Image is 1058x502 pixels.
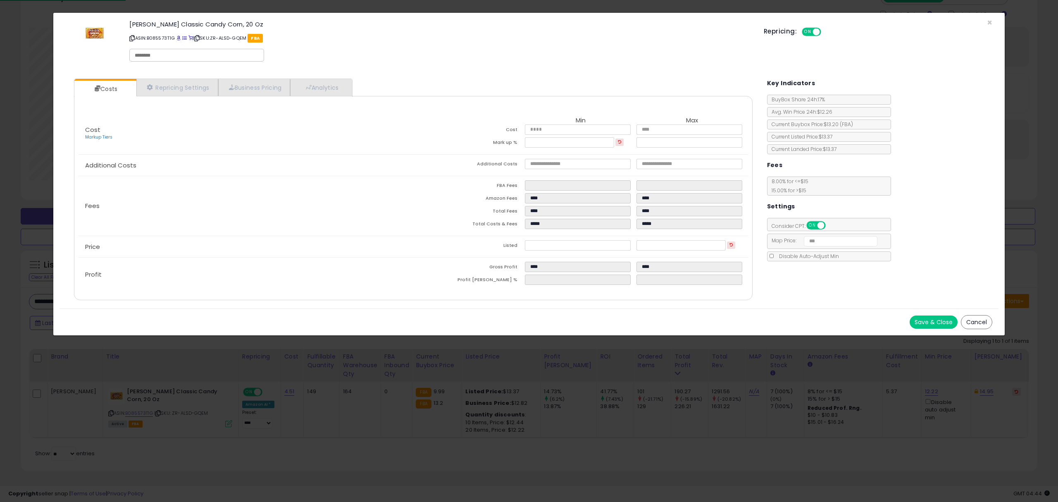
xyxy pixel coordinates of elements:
[413,180,525,193] td: FBA Fees
[910,316,958,329] button: Save & Close
[767,187,806,194] span: 15.00 % for > $15
[767,78,815,88] h5: Key Indicators
[767,237,878,244] span: Map Price:
[74,81,136,97] a: Costs
[129,21,751,27] h3: [PERSON_NAME] Classic Candy Corn, 20 Oz
[85,134,112,140] a: Markup Tiers
[413,219,525,232] td: Total Costs & Fees
[176,35,181,41] a: BuyBox page
[290,79,351,96] a: Analytics
[525,117,636,124] th: Min
[182,35,187,41] a: All offer listings
[79,244,413,250] p: Price
[961,315,992,329] button: Cancel
[824,121,853,128] span: $13.20
[767,133,832,140] span: Current Listed Price: $13.37
[413,275,525,287] td: Profit [PERSON_NAME] %
[79,162,413,169] p: Additional Costs
[840,121,853,128] span: ( FBA )
[413,159,525,172] td: Additional Costs
[413,137,525,150] td: Mark up %
[824,222,837,229] span: OFF
[764,28,797,35] h5: Repricing:
[413,240,525,253] td: Listed
[413,193,525,206] td: Amazon Fees
[79,271,413,278] p: Profit
[413,206,525,219] td: Total Fees
[248,34,263,43] span: FBA
[188,35,193,41] a: Your listing only
[767,178,808,194] span: 8.00 % for <= $15
[775,253,839,260] span: Disable Auto-Adjust Min
[767,146,836,153] span: Current Landed Price: $13.37
[767,96,825,103] span: BuyBox Share 24h: 17%
[636,117,748,124] th: Max
[218,79,291,96] a: Business Pricing
[767,201,795,212] h5: Settings
[820,29,833,36] span: OFF
[79,127,413,141] p: Cost
[987,17,992,29] span: ×
[807,222,817,229] span: ON
[767,222,836,229] span: Consider CPT:
[413,262,525,275] td: Gross Profit
[767,121,853,128] span: Current Buybox Price:
[136,79,218,96] a: Repricing Settings
[803,29,813,36] span: ON
[82,21,107,46] img: 41pR5PsBR2L._SL60_.jpg
[767,108,832,115] span: Avg. Win Price 24h: $12.26
[79,203,413,209] p: Fees
[767,160,783,170] h5: Fees
[129,31,751,45] p: ASIN: B085573T1G | SKU: ZR-ALSD-GQEM
[413,124,525,137] td: Cost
